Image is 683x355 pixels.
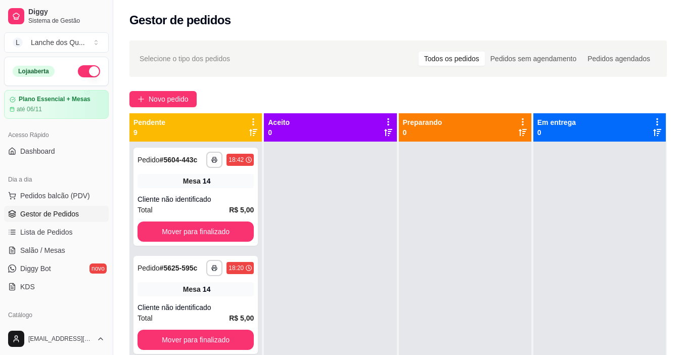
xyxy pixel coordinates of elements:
p: Preparando [403,117,442,127]
strong: R$ 5,00 [229,206,254,214]
span: Diggy [28,8,105,17]
span: Novo pedido [149,94,189,105]
div: Pedidos agendados [582,52,656,66]
button: Pedidos balcão (PDV) [4,188,109,204]
p: Pendente [133,117,165,127]
span: Diggy Bot [20,263,51,274]
span: Dashboard [20,146,55,156]
div: Todos os pedidos [419,52,485,66]
a: Gestor de Pedidos [4,206,109,222]
div: Cliente não identificado [138,194,254,204]
span: plus [138,96,145,103]
div: 14 [203,176,211,186]
div: Acesso Rápido [4,127,109,143]
a: Salão / Mesas [4,242,109,258]
strong: # 5604-443c [160,156,198,164]
span: Pedidos balcão (PDV) [20,191,90,201]
a: Diggy Botnovo [4,260,109,277]
div: Catálogo [4,307,109,323]
div: Loja aberta [13,66,55,77]
h2: Gestor de pedidos [129,12,231,28]
span: Lista de Pedidos [20,227,73,237]
span: L [13,37,23,48]
button: Mover para finalizado [138,330,254,350]
p: 0 [537,127,576,138]
span: Mesa [183,176,201,186]
span: Gestor de Pedidos [20,209,79,219]
div: Dia a dia [4,171,109,188]
article: até 06/11 [17,105,42,113]
article: Plano Essencial + Mesas [19,96,90,103]
strong: # 5625-595c [160,264,198,272]
div: Pedidos sem agendamento [485,52,582,66]
span: [EMAIL_ADDRESS][DOMAIN_NAME] [28,335,93,343]
a: DiggySistema de Gestão [4,4,109,28]
div: 18:20 [229,264,244,272]
div: Cliente não identificado [138,302,254,313]
p: 0 [403,127,442,138]
p: Em entrega [537,117,576,127]
div: 14 [203,284,211,294]
a: KDS [4,279,109,295]
button: [EMAIL_ADDRESS][DOMAIN_NAME] [4,327,109,351]
span: Mesa [183,284,201,294]
p: Aceito [268,117,290,127]
span: Sistema de Gestão [28,17,105,25]
span: Pedido [138,264,160,272]
button: Alterar Status [78,65,100,77]
span: KDS [20,282,35,292]
button: Select a team [4,32,109,53]
span: Total [138,313,153,324]
div: Lanche dos Qu ... [31,37,85,48]
a: Plano Essencial + Mesasaté 06/11 [4,90,109,119]
span: Salão / Mesas [20,245,65,255]
button: Mover para finalizado [138,221,254,242]
span: Selecione o tipo dos pedidos [140,53,230,64]
span: Pedido [138,156,160,164]
span: Total [138,204,153,215]
strong: R$ 5,00 [229,314,254,322]
p: 0 [268,127,290,138]
a: Dashboard [4,143,109,159]
p: 9 [133,127,165,138]
a: Lista de Pedidos [4,224,109,240]
button: Novo pedido [129,91,197,107]
div: 18:42 [229,156,244,164]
